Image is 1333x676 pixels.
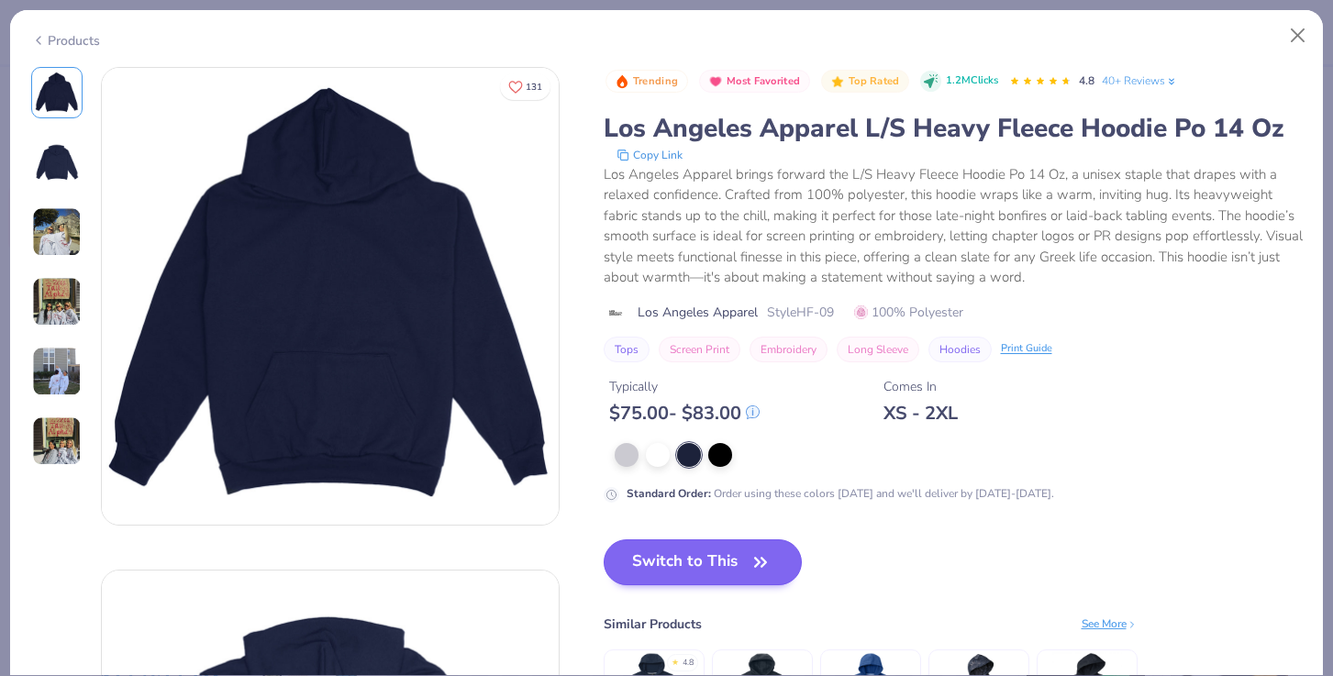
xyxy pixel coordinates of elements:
span: 100% Polyester [854,303,963,322]
div: Typically [609,377,760,396]
img: User generated content [32,207,82,257]
img: brand logo [604,305,628,320]
div: See More [1082,615,1138,632]
span: 131 [526,83,542,92]
img: Top Rated sort [830,74,845,89]
div: Products [31,31,100,50]
button: Like [500,73,550,100]
img: Front [35,71,79,115]
button: copy to clipboard [611,146,688,164]
div: ★ [672,657,679,664]
button: Tops [604,337,650,362]
span: Style HF-09 [767,303,834,322]
button: Badge Button [699,70,810,94]
button: Screen Print [659,337,740,362]
div: Los Angeles Apparel L/S Heavy Fleece Hoodie Po 14 Oz [604,111,1303,146]
img: Back [35,140,79,184]
button: Badge Button [605,70,688,94]
button: Switch to This [604,539,803,585]
div: XS - 2XL [883,402,958,425]
img: User generated content [32,416,82,466]
div: 4.8 Stars [1009,67,1072,96]
div: $ 75.00 - $ 83.00 [609,402,760,425]
span: Most Favorited [727,76,800,86]
img: User generated content [32,347,82,396]
div: Order using these colors [DATE] and we'll deliver by [DATE]-[DATE]. [627,485,1054,502]
span: Trending [633,76,678,86]
img: User generated content [32,277,82,327]
button: Embroidery [750,337,828,362]
button: Long Sleeve [837,337,919,362]
span: 1.2M Clicks [946,73,998,89]
img: Most Favorited sort [708,74,723,89]
a: 40+ Reviews [1102,72,1178,89]
button: Badge Button [821,70,909,94]
button: Hoodies [928,337,992,362]
div: Comes In [883,377,958,396]
strong: Standard Order : [627,486,711,501]
span: Los Angeles Apparel [638,303,758,322]
img: Trending sort [615,74,629,89]
div: Print Guide [1001,341,1052,357]
div: Similar Products [604,615,702,634]
span: 4.8 [1079,73,1094,88]
div: 4.8 [683,657,694,670]
span: Top Rated [849,76,900,86]
button: Close [1281,18,1316,53]
div: Los Angeles Apparel brings forward the L/S Heavy Fleece Hoodie Po 14 Oz, a unisex staple that dra... [604,164,1303,288]
img: Front [102,68,559,525]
